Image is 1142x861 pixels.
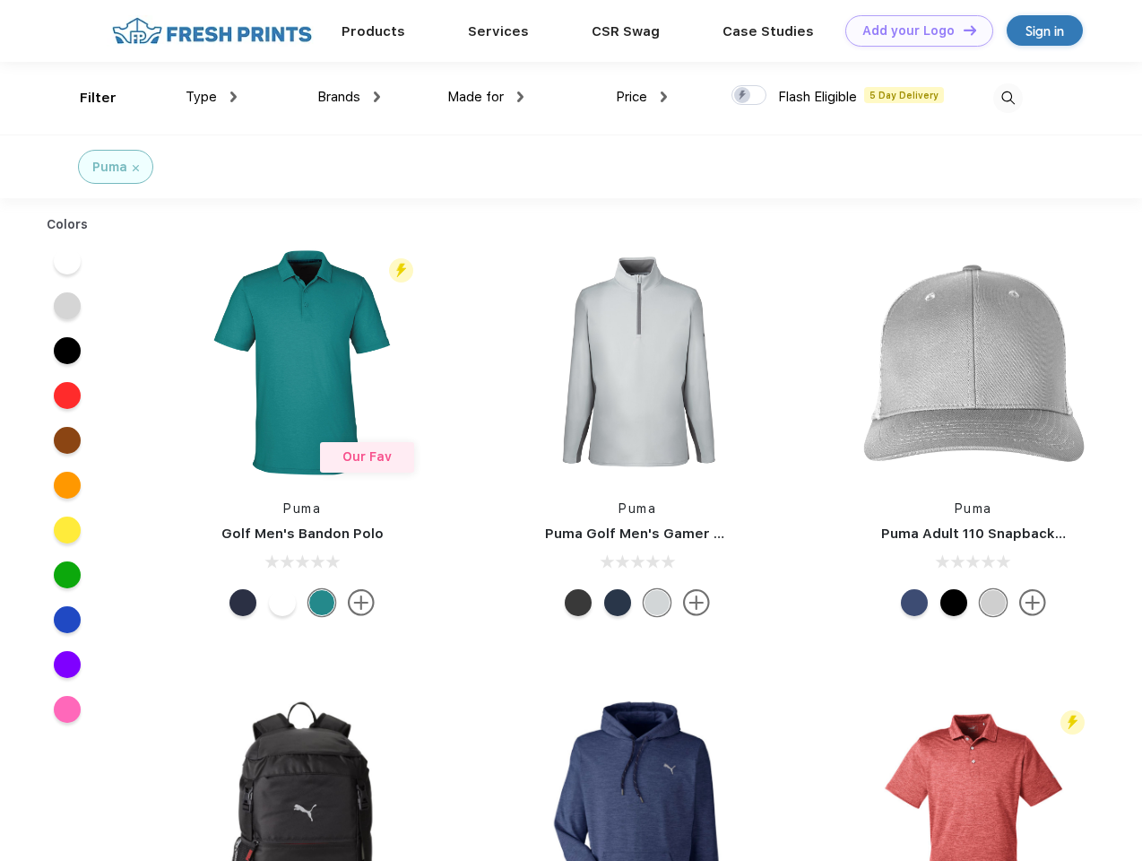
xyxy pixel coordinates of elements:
[545,526,828,542] a: Puma Golf Men's Gamer Golf Quarter-Zip
[864,87,944,103] span: 5 Day Delivery
[592,23,660,39] a: CSR Swag
[221,526,384,542] a: Golf Men's Bandon Polo
[964,25,976,35] img: DT
[317,89,360,105] span: Brands
[269,589,296,616] div: Bright White
[348,589,375,616] img: more.svg
[901,589,928,616] div: Peacoat Qut Shd
[33,215,102,234] div: Colors
[1025,21,1064,41] div: Sign in
[565,589,592,616] div: Puma Black
[1060,710,1085,735] img: flash_active_toggle.svg
[940,589,967,616] div: Pma Blk Pma Blk
[342,23,405,39] a: Products
[661,91,667,102] img: dropdown.png
[854,243,1093,482] img: func=resize&h=266
[1019,589,1046,616] img: more.svg
[389,258,413,283] img: flash_active_toggle.svg
[283,501,321,516] a: Puma
[517,91,523,102] img: dropdown.png
[80,88,117,109] div: Filter
[229,589,256,616] div: Navy Blazer
[955,501,992,516] a: Puma
[374,91,380,102] img: dropdown.png
[447,89,504,105] span: Made for
[778,89,857,105] span: Flash Eligible
[862,23,955,39] div: Add your Logo
[518,243,757,482] img: func=resize&h=266
[133,165,139,171] img: filter_cancel.svg
[308,589,335,616] div: Green Lagoon
[107,15,317,47] img: fo%20logo%202.webp
[230,91,237,102] img: dropdown.png
[468,23,529,39] a: Services
[183,243,421,482] img: func=resize&h=266
[993,83,1023,113] img: desktop_search.svg
[683,589,710,616] img: more.svg
[644,589,670,616] div: High Rise
[604,589,631,616] div: Navy Blazer
[186,89,217,105] span: Type
[342,449,392,464] span: Our Fav
[980,589,1007,616] div: Quarry Brt Whit
[92,158,127,177] div: Puma
[619,501,656,516] a: Puma
[616,89,647,105] span: Price
[1007,15,1083,46] a: Sign in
